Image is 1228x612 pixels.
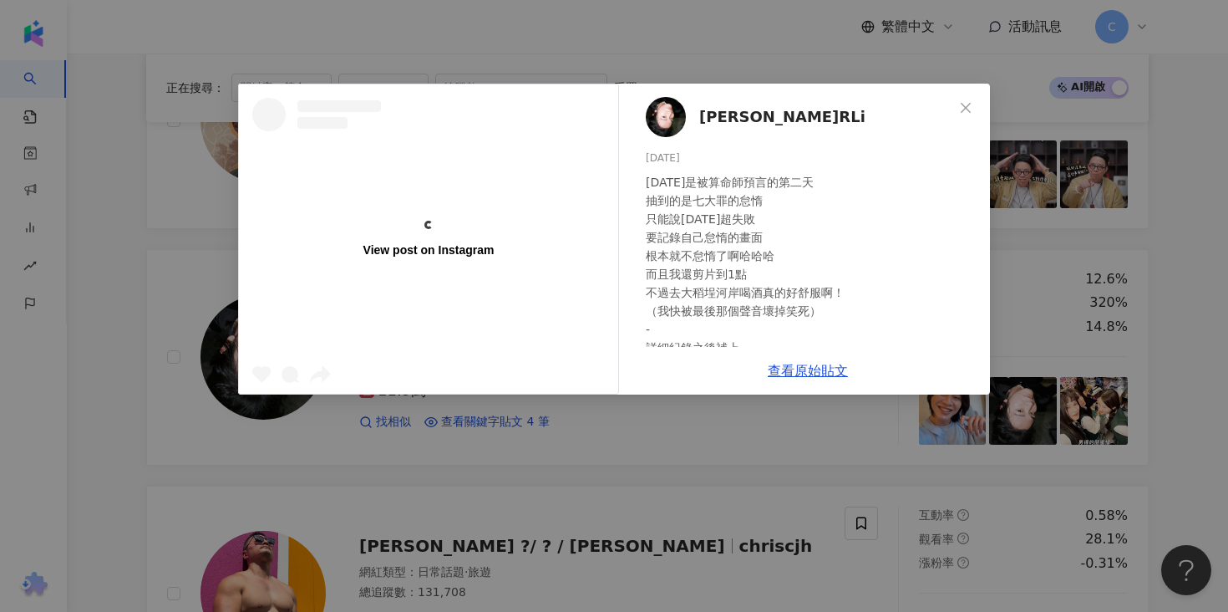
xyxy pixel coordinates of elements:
span: [PERSON_NAME]RLi [699,105,865,129]
div: View post on Instagram [363,242,495,258]
button: Close [949,91,982,125]
a: KOL Avatar[PERSON_NAME]RLi [646,97,953,137]
span: close [959,101,972,115]
a: 查看原始貼文 [768,363,848,379]
a: View post on Instagram [239,84,618,394]
img: KOL Avatar [646,97,686,137]
div: [DATE] [646,150,977,166]
div: [DATE]是被算命師預言的第二天 抽到的是七大罪的怠惰 只能說[DATE]超失敗 要記錄自己怠惰的畫面 根本就不怠惰了啊哈哈哈 而且我還剪片到1點 不過去大稻埕河岸喝酒真的好舒服啊！ （我快被... [646,173,977,357]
